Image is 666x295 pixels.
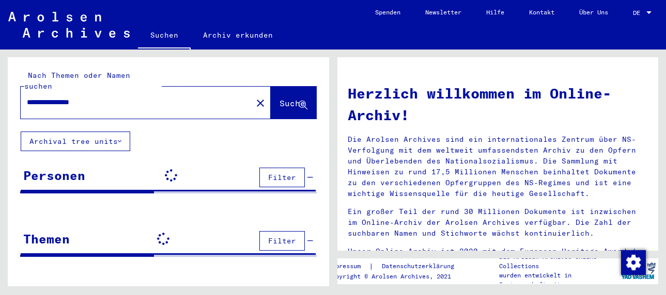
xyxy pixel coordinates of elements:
a: Suchen [138,23,191,50]
button: Suche [271,87,316,119]
h1: Herzlich willkommen im Online-Archiv! [348,83,648,126]
img: Arolsen_neg.svg [8,12,130,38]
button: Filter [259,231,305,251]
span: Suche [280,98,305,108]
button: Clear [250,92,271,113]
span: DE [633,9,644,17]
span: Filter [268,236,296,245]
div: | [328,261,467,272]
a: Datenschutzerklärung [374,261,467,272]
p: Die Arolsen Archives sind ein internationales Zentrum über NS-Verfolgung mit dem weltweit umfasse... [348,134,648,199]
span: Filter [268,173,296,182]
p: Die Arolsen Archives Online-Collections [499,252,618,271]
mat-label: Nach Themen oder Namen suchen [24,71,130,91]
button: Filter [259,168,305,187]
p: wurden entwickelt in Partnerschaft mit [499,271,618,289]
div: Personen [23,166,85,185]
p: Copyright © Arolsen Archives, 2021 [328,272,467,281]
mat-icon: close [254,97,267,109]
img: yv_logo.png [619,258,658,284]
button: Archival tree units [21,132,130,151]
img: Zustimmung ändern [621,250,646,275]
a: Archiv erkunden [191,23,285,47]
p: Ein großer Teil der rund 30 Millionen Dokumente ist inzwischen im Online-Archiv der Arolsen Archi... [348,206,648,239]
div: Themen [23,230,70,248]
p: Unser Online-Archiv ist 2020 mit dem European Heritage Award / Europa Nostra Award 2020 ausgezeic... [348,246,648,278]
a: Impressum [328,261,369,272]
